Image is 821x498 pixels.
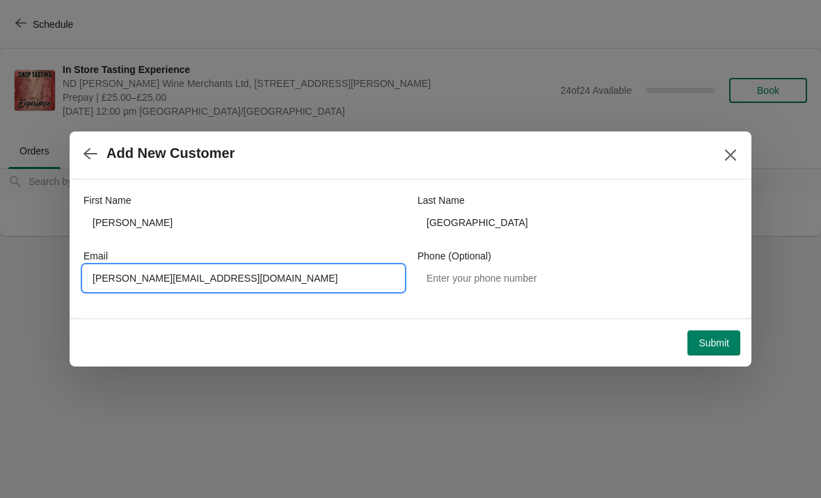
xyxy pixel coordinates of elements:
[718,143,743,168] button: Close
[417,193,465,207] label: Last Name
[83,266,404,291] input: Enter your email
[687,330,740,355] button: Submit
[106,145,234,161] h2: Add New Customer
[83,249,108,263] label: Email
[417,210,738,235] input: Smith
[417,249,491,263] label: Phone (Optional)
[699,337,729,348] span: Submit
[417,266,738,291] input: Enter your phone number
[83,210,404,235] input: John
[83,193,131,207] label: First Name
